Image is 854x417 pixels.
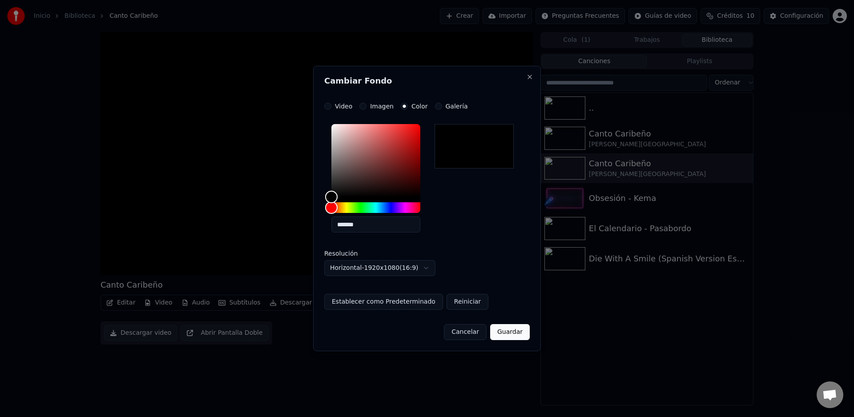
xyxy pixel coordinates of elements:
button: Establecer como Predeterminado [324,294,443,310]
button: Reiniciar [447,294,488,310]
label: Resolución [324,250,413,257]
label: Video [335,103,352,109]
div: Hue [331,202,420,213]
label: Galería [446,103,468,109]
button: Guardar [490,324,530,340]
label: Color [411,103,428,109]
label: Imagen [370,103,394,109]
h2: Cambiar Fondo [324,77,530,85]
button: Cancelar [444,324,487,340]
div: Color [331,124,420,197]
